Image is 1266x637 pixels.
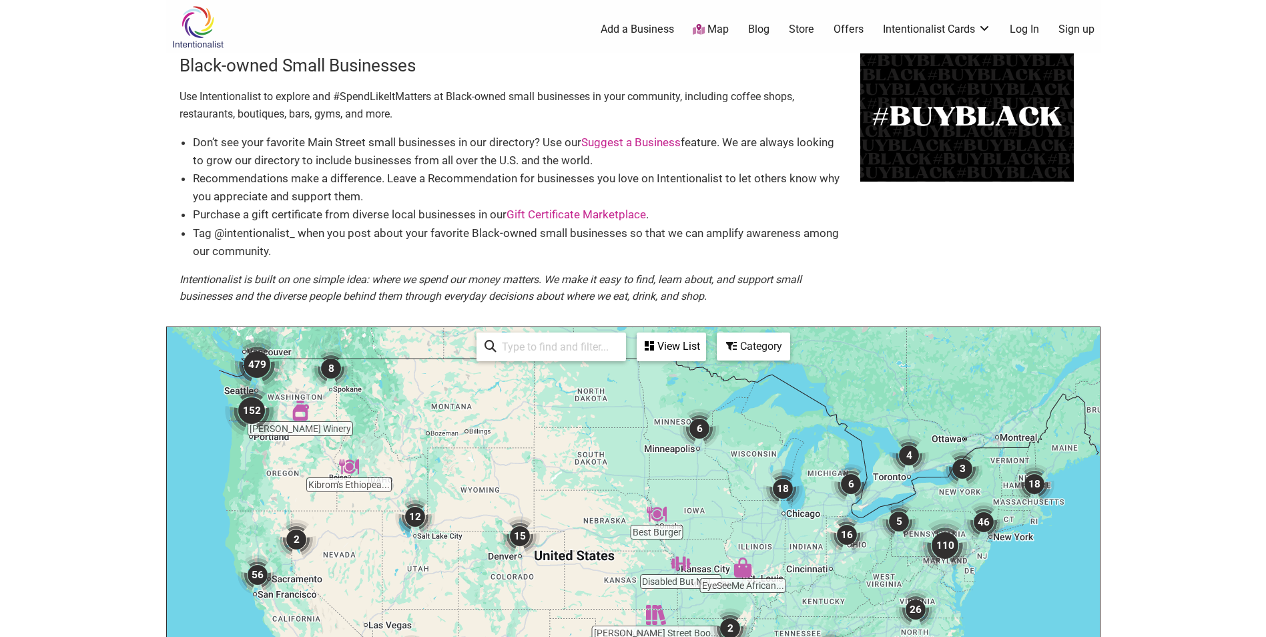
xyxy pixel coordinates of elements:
a: Store [789,22,814,37]
div: Fulton Street Books & Coffee [646,605,666,625]
div: 16 [827,515,867,555]
li: Don’t see your favorite Main Street small businesses in our directory? Use our feature. We are al... [193,134,847,170]
a: Blog [748,22,769,37]
div: 26 [896,590,936,630]
div: 152 [225,384,278,437]
a: Offers [834,22,864,37]
div: 5 [879,501,919,542]
li: Tag @intentionalist_ when you post about your favorite Black-owned small businesses so that we ca... [193,224,847,260]
div: 18 [763,469,803,509]
h3: Black-owned Small Businesses [180,53,847,77]
em: Intentionalist is built on one simple idea: where we spend our money matters. We make it easy to ... [180,273,802,303]
p: Use Intentionalist to explore and #SpendLikeItMatters at Black-owned small businesses in your com... [180,88,847,122]
div: 56 [238,555,278,595]
div: Frichette Winery [290,401,310,421]
img: Intentionalist [166,5,230,49]
div: 3 [942,449,982,489]
a: Map [693,22,729,37]
div: EyeSeeMe African American Children's Bookstore [733,558,753,578]
div: 8 [311,349,351,389]
div: 110 [918,519,972,572]
div: Type to search and filter [477,333,626,361]
div: 4 [889,435,929,475]
li: Purchase a gift certificate from diverse local businesses in our . [193,206,847,224]
li: Recommendations make a difference. Leave a Recommendation for businesses you love on Intentionali... [193,170,847,206]
a: Sign up [1058,22,1094,37]
div: Filter by category [717,333,790,361]
div: Disabled But Not Really [671,554,691,574]
div: 15 [500,516,540,556]
div: See a list of the visible businesses [637,333,706,361]
div: 6 [679,409,719,449]
div: Kibrom's Ethiopean & Eritrean Food [339,457,359,477]
div: 12 [395,497,435,537]
a: Intentionalist Cards [883,22,991,37]
a: Suggest a Business [581,136,681,149]
div: View List [638,334,705,359]
a: Gift Certificate Marketplace [507,208,646,221]
a: Add a Business [601,22,674,37]
div: Category [718,334,789,359]
img: BuyBlack-500x300-1.png [860,53,1074,182]
div: 46 [964,502,1004,542]
div: 2 [276,519,316,560]
div: 479 [230,338,284,391]
div: 6 [831,464,871,504]
div: Best Burger [647,504,667,524]
a: Log In [1010,22,1039,37]
input: Type to find and filter... [497,334,618,360]
div: 18 [1014,464,1054,504]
